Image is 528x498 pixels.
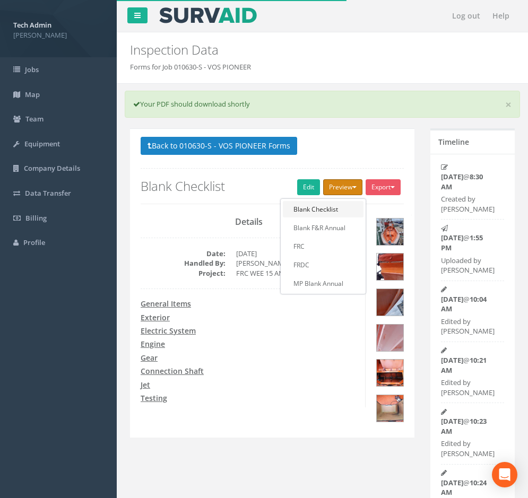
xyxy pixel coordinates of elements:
[492,462,517,487] div: Open Intercom Messenger
[141,258,226,268] dt: Handled By:
[130,43,515,57] h2: Inspection Data
[141,249,226,259] dt: Date:
[236,268,357,278] dd: FRC WEE 15 ANNUAL
[13,30,103,40] span: [PERSON_NAME]
[24,163,80,173] span: Company Details
[25,65,39,74] span: Jobs
[366,179,401,195] button: Export
[283,238,363,255] a: FRC
[141,217,357,227] h3: Details
[141,327,357,335] h4: Electric System
[25,213,47,223] span: Billing
[441,355,491,375] p: @
[441,416,491,436] p: @
[25,114,44,124] span: Team
[441,478,491,497] p: @
[441,172,483,191] strong: 8:30 AM
[441,478,463,487] strong: [DATE]
[25,188,71,198] span: Data Transfer
[441,439,491,458] p: Edited by [PERSON_NAME]
[283,201,363,217] a: Blank Checklist
[141,137,297,155] button: Back to 010630-S - VOS PIONEER Forms
[441,233,491,252] p: @
[441,233,463,242] strong: [DATE]
[377,325,403,351] img: 08fdc543-344c-18da-bd9b-1f1f70e75fba_f1fb76d1-fbc9-ea7f-d0b1-5e02e98bea82_thumb.jpg
[141,179,404,193] h2: Blank Checklist
[23,238,45,247] span: Profile
[441,194,491,214] p: Created by [PERSON_NAME]
[441,294,487,314] strong: 10:04 AM
[441,355,487,375] strong: 10:21 AM
[441,355,463,365] strong: [DATE]
[24,139,60,148] span: Equipment
[141,354,357,362] h4: Gear
[13,18,103,40] a: Tech Admin [PERSON_NAME]
[377,360,403,386] img: 08fdc543-344c-18da-bd9b-1f1f70e75fba_076936fe-7855-3f63-201b-faf44a24702c_thumb.jpg
[441,172,463,181] strong: [DATE]
[13,20,51,30] strong: Tech Admin
[130,62,251,72] li: Forms for Job 010630-S - VOS PIONEER
[236,249,357,259] dd: [DATE]
[297,179,320,195] a: Edit
[441,172,491,191] p: @
[141,367,357,375] h4: Connection Shaft
[377,395,403,422] img: 08fdc543-344c-18da-bd9b-1f1f70e75fba_ff8ae4e7-f794-a276-5b94-7344bea7f890_thumb.jpg
[283,257,363,273] a: FRDC
[505,99,512,110] a: ×
[377,289,403,316] img: 08fdc543-344c-18da-bd9b-1f1f70e75fba_1ea9341a-b291-935c-dd12-aaadfd718650_thumb.jpg
[441,256,491,275] p: Uploaded by [PERSON_NAME]
[441,416,487,436] strong: 10:23 AM
[441,294,463,304] strong: [DATE]
[377,219,403,245] img: 08fdc543-344c-18da-bd9b-1f1f70e75fba_be546536-0700-defb-7d8e-ba0aae4d7294_thumb.jpg
[283,275,363,292] a: MP Blank Annual
[323,179,362,195] button: Preview
[441,294,491,314] p: @
[141,300,357,308] h4: General Items
[25,90,40,99] span: Map
[141,340,357,348] h4: Engine
[441,478,487,497] strong: 10:24 AM
[377,254,403,280] img: 08fdc543-344c-18da-bd9b-1f1f70e75fba_8c9f24a3-ec58-7651-a977-db85467a0b4b_thumb.jpg
[141,394,357,402] h4: Testing
[141,268,226,278] dt: Project:
[236,258,357,268] dd: [PERSON_NAME]
[141,313,357,321] h4: Exterior
[438,138,469,146] h5: Timeline
[141,381,357,389] h4: Jet
[441,378,491,397] p: Edited by [PERSON_NAME]
[283,220,363,236] a: Blank F&R Annual
[441,416,463,426] strong: [DATE]
[441,233,483,252] strong: 1:55 PM
[125,91,520,118] div: Your PDF should download shortly
[441,317,491,336] p: Edited by [PERSON_NAME]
